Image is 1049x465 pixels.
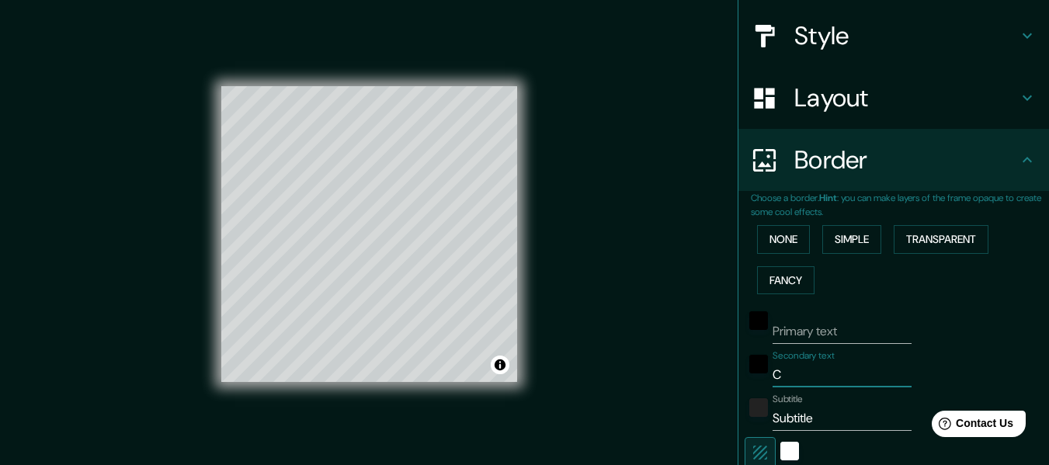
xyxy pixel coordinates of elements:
button: Fancy [757,266,815,295]
label: Subtitle [773,393,803,406]
div: Border [738,129,1049,191]
button: white [780,442,799,460]
button: Transparent [894,225,988,254]
button: color-222222 [749,398,768,417]
button: Simple [822,225,881,254]
div: Layout [738,67,1049,129]
button: None [757,225,810,254]
p: Choose a border. : you can make layers of the frame opaque to create some cool effects. [751,191,1049,219]
button: Toggle attribution [491,356,509,374]
b: Hint [819,192,837,204]
iframe: Help widget launcher [911,404,1032,448]
h4: Layout [794,82,1018,113]
div: Style [738,5,1049,67]
button: black [749,311,768,330]
button: black [749,355,768,373]
h4: Style [794,20,1018,51]
h4: Border [794,144,1018,175]
label: Secondary text [773,349,835,363]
